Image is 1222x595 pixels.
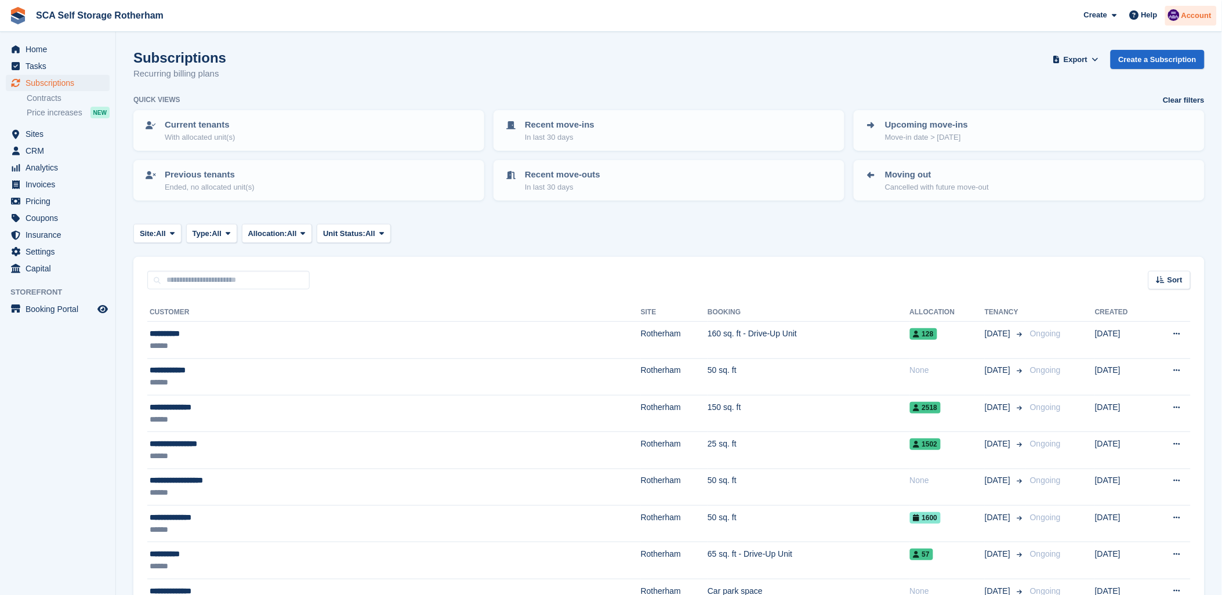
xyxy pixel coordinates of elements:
a: menu [6,159,110,176]
a: menu [6,244,110,260]
a: Create a Subscription [1111,50,1205,69]
span: [DATE] [985,474,1013,487]
span: Analytics [26,159,95,176]
button: Type: All [186,224,237,243]
h1: Subscriptions [133,50,226,66]
td: Rotherham [641,506,708,542]
th: Site [641,303,708,322]
span: Help [1141,9,1158,21]
td: 160 sq. ft - Drive-Up Unit [708,322,909,358]
span: All [212,228,222,240]
p: In last 30 days [525,182,600,193]
span: Allocation: [248,228,287,240]
a: Moving out Cancelled with future move-out [855,161,1203,199]
h6: Quick views [133,95,180,105]
td: [DATE] [1095,469,1150,505]
span: Tasks [26,58,95,74]
span: Invoices [26,176,95,193]
a: Price increases NEW [27,106,110,119]
span: Account [1181,10,1212,21]
a: menu [6,301,110,317]
button: Site: All [133,224,182,243]
span: Ongoing [1030,513,1061,522]
a: Preview store [96,302,110,316]
a: menu [6,58,110,74]
p: Recurring billing plans [133,67,226,81]
span: 1600 [910,512,941,524]
span: 57 [910,549,933,560]
p: With allocated unit(s) [165,132,235,143]
span: 1502 [910,438,941,450]
span: [DATE] [985,401,1013,413]
td: Rotherham [641,395,708,431]
span: All [287,228,297,240]
p: Move-in date > [DATE] [885,132,968,143]
span: Unit Status: [323,228,365,240]
p: Moving out [885,168,989,182]
span: Home [26,41,95,57]
span: Ongoing [1030,549,1061,558]
a: menu [6,210,110,226]
a: Upcoming move-ins Move-in date > [DATE] [855,111,1203,150]
a: menu [6,126,110,142]
p: Current tenants [165,118,235,132]
span: Pricing [26,193,95,209]
span: Booking Portal [26,301,95,317]
td: 25 sq. ft [708,432,909,469]
div: None [910,364,985,376]
span: Price increases [27,107,82,118]
span: Sites [26,126,95,142]
a: menu [6,176,110,193]
th: Created [1095,303,1150,322]
th: Allocation [910,303,985,322]
td: [DATE] [1095,542,1150,579]
td: [DATE] [1095,432,1150,469]
p: Cancelled with future move-out [885,182,989,193]
span: Subscriptions [26,75,95,91]
td: 50 sq. ft [708,358,909,395]
img: stora-icon-8386f47178a22dfd0bd8f6a31ec36ba5ce8667c1dd55bd0f319d3a0aa187defe.svg [9,7,27,24]
p: Previous tenants [165,168,255,182]
p: Ended, no allocated unit(s) [165,182,255,193]
a: Recent move-outs In last 30 days [495,161,843,199]
span: [DATE] [985,511,1013,524]
span: Ongoing [1030,365,1061,375]
td: 50 sq. ft [708,469,909,505]
td: [DATE] [1095,358,1150,395]
span: Type: [193,228,212,240]
p: Recent move-ins [525,118,594,132]
span: All [156,228,166,240]
td: 65 sq. ft - Drive-Up Unit [708,542,909,579]
span: All [365,228,375,240]
td: [DATE] [1095,506,1150,542]
a: menu [6,75,110,91]
th: Tenancy [985,303,1025,322]
a: Current tenants With allocated unit(s) [135,111,483,150]
td: Rotherham [641,542,708,579]
div: None [910,474,985,487]
button: Export [1050,50,1101,69]
span: Ongoing [1030,402,1061,412]
td: 150 sq. ft [708,395,909,431]
span: [DATE] [985,328,1013,340]
p: In last 30 days [525,132,594,143]
span: Insurance [26,227,95,243]
span: CRM [26,143,95,159]
a: menu [6,193,110,209]
span: [DATE] [985,364,1013,376]
a: menu [6,143,110,159]
td: Rotherham [641,322,708,358]
span: [DATE] [985,438,1013,450]
td: [DATE] [1095,395,1150,431]
td: 50 sq. ft [708,506,909,542]
img: Kelly Neesham [1168,9,1180,21]
span: Site: [140,228,156,240]
td: Rotherham [641,358,708,395]
a: menu [6,260,110,277]
a: Contracts [27,93,110,104]
a: menu [6,41,110,57]
span: Ongoing [1030,439,1061,448]
td: Rotherham [641,469,708,505]
th: Booking [708,303,909,322]
button: Allocation: All [242,224,313,243]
